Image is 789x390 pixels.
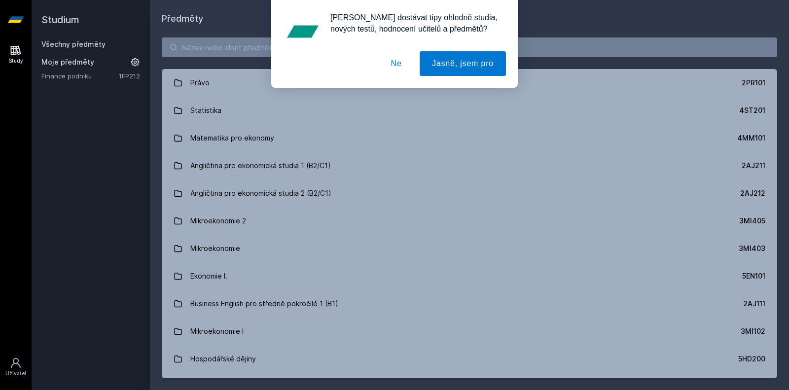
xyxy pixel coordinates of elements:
div: Statistika [190,101,221,120]
div: 2AJ212 [740,188,765,198]
div: Business English pro středně pokročilé 1 (B1) [190,294,338,314]
div: [PERSON_NAME] dostávat tipy ohledně studia, nových testů, hodnocení učitelů a předmětů? [323,12,506,35]
div: Hospodářské dějiny [190,349,256,369]
img: notification icon [283,12,323,51]
button: Jasně, jsem pro [420,51,506,76]
a: Mikroekonomie 2 3MI405 [162,207,777,235]
div: Mikroekonomie 2 [190,211,246,231]
div: 5HD200 [738,354,765,364]
div: Matematika pro ekonomy [190,128,274,148]
a: Mikroekonomie I 3MI102 [162,318,777,345]
button: Ne [379,51,414,76]
a: Mikroekonomie 3MI403 [162,235,777,262]
div: Mikroekonomie I [190,321,244,341]
a: Ekonomie I. 5EN101 [162,262,777,290]
div: 2AJ111 [743,299,765,309]
div: 4MM101 [737,133,765,143]
div: 3MI403 [739,244,765,253]
div: 5EN101 [742,271,765,281]
a: Angličtina pro ekonomická studia 2 (B2/C1) 2AJ212 [162,179,777,207]
div: 3MI102 [741,326,765,336]
div: Uživatel [5,370,26,377]
a: Uživatel [2,352,30,382]
div: Angličtina pro ekonomická studia 1 (B2/C1) [190,156,331,176]
div: Angličtina pro ekonomická studia 2 (B2/C1) [190,183,331,203]
div: 2AJ211 [742,161,765,171]
a: Hospodářské dějiny 5HD200 [162,345,777,373]
div: 3MI405 [739,216,765,226]
div: Ekonomie I. [190,266,227,286]
div: 4ST201 [739,106,765,115]
a: Angličtina pro ekonomická studia 1 (B2/C1) 2AJ211 [162,152,777,179]
div: Mikroekonomie [190,239,240,258]
a: Statistika 4ST201 [162,97,777,124]
a: Business English pro středně pokročilé 1 (B1) 2AJ111 [162,290,777,318]
a: Matematika pro ekonomy 4MM101 [162,124,777,152]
